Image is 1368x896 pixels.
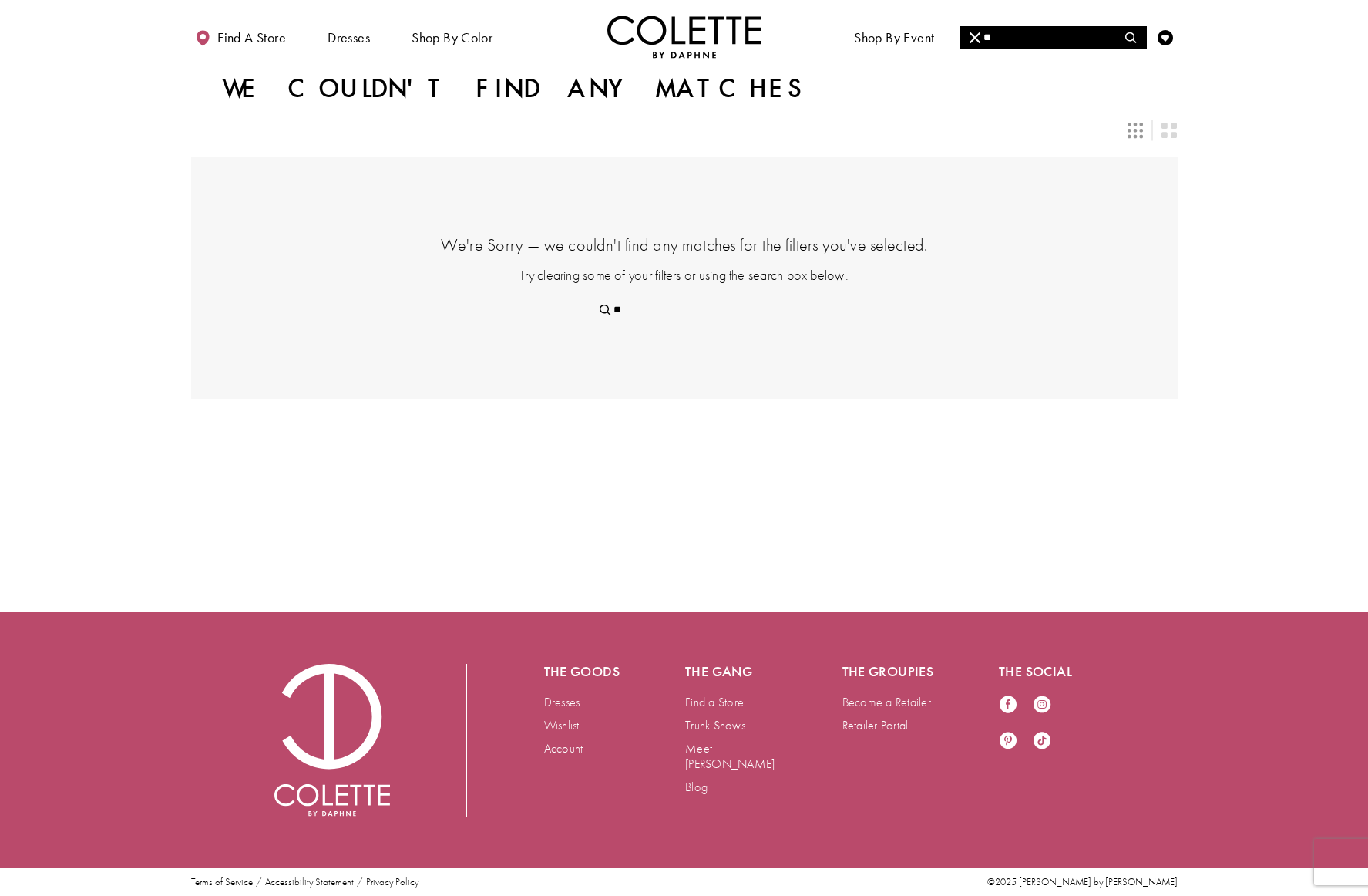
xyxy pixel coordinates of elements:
span: Shop by color [408,15,496,58]
h5: The gang [685,664,781,679]
a: Retailer Portal [842,717,909,733]
h4: We're Sorry — we couldn't find any matches for the filters you've selected. [268,234,1101,256]
span: Find a store [217,30,286,45]
a: Visit our Facebook - Opens in new tab [999,695,1017,716]
a: Find a Store [685,694,744,710]
a: Check Wishlist [1154,15,1177,58]
div: Search form [960,26,1147,49]
span: Shop By Event [854,30,934,45]
a: Wishlist [544,717,580,733]
a: Terms of Service [191,877,253,888]
h5: The goods [544,664,624,679]
div: Layout Controls [182,113,1187,147]
a: Trunk Shows [685,717,745,733]
button: Submit Search [590,298,620,322]
p: Try clearing some of your filters or using the search box below. [268,265,1101,285]
ul: Post footer menu [185,877,425,888]
a: Meet [PERSON_NAME] [685,740,775,772]
span: Switch layout to 3 columns [1128,123,1143,138]
h5: The groupies [842,664,938,679]
button: Submit Search [1116,26,1146,49]
input: Search [590,298,778,322]
span: Shop by color [412,30,492,45]
span: Shop By Event [850,15,938,58]
input: Search [960,26,1146,49]
a: Meet the designer [973,15,1087,58]
span: ©2025 [PERSON_NAME] by [PERSON_NAME] [987,875,1178,888]
img: Colette by Daphne [607,15,761,58]
button: Close Search [960,26,990,49]
a: Accessibility Statement [265,877,354,888]
h1: We couldn't find any matches [222,73,809,104]
a: Visit our Pinterest - Opens in new tab [999,731,1017,752]
a: Visit our TikTok - Opens in new tab [1033,731,1051,752]
span: Dresses [324,15,374,58]
img: Colette by Daphne [274,664,390,817]
a: Visit Colette by Daphne Homepage [274,664,390,817]
div: Search form [590,298,778,322]
a: Dresses [544,694,580,710]
a: Toggle search [1120,15,1143,58]
a: Blog [685,779,708,795]
h5: The social [999,664,1094,679]
a: Account [544,740,583,756]
a: Visit Home Page [607,15,761,58]
a: Find a store [191,15,290,58]
a: Visit our Instagram - Opens in new tab [1033,695,1051,716]
a: Privacy Policy [366,877,418,888]
span: Switch layout to 2 columns [1161,123,1177,138]
a: Become a Retailer [842,694,931,710]
span: Dresses [328,30,370,45]
ul: Follow us [991,687,1074,760]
